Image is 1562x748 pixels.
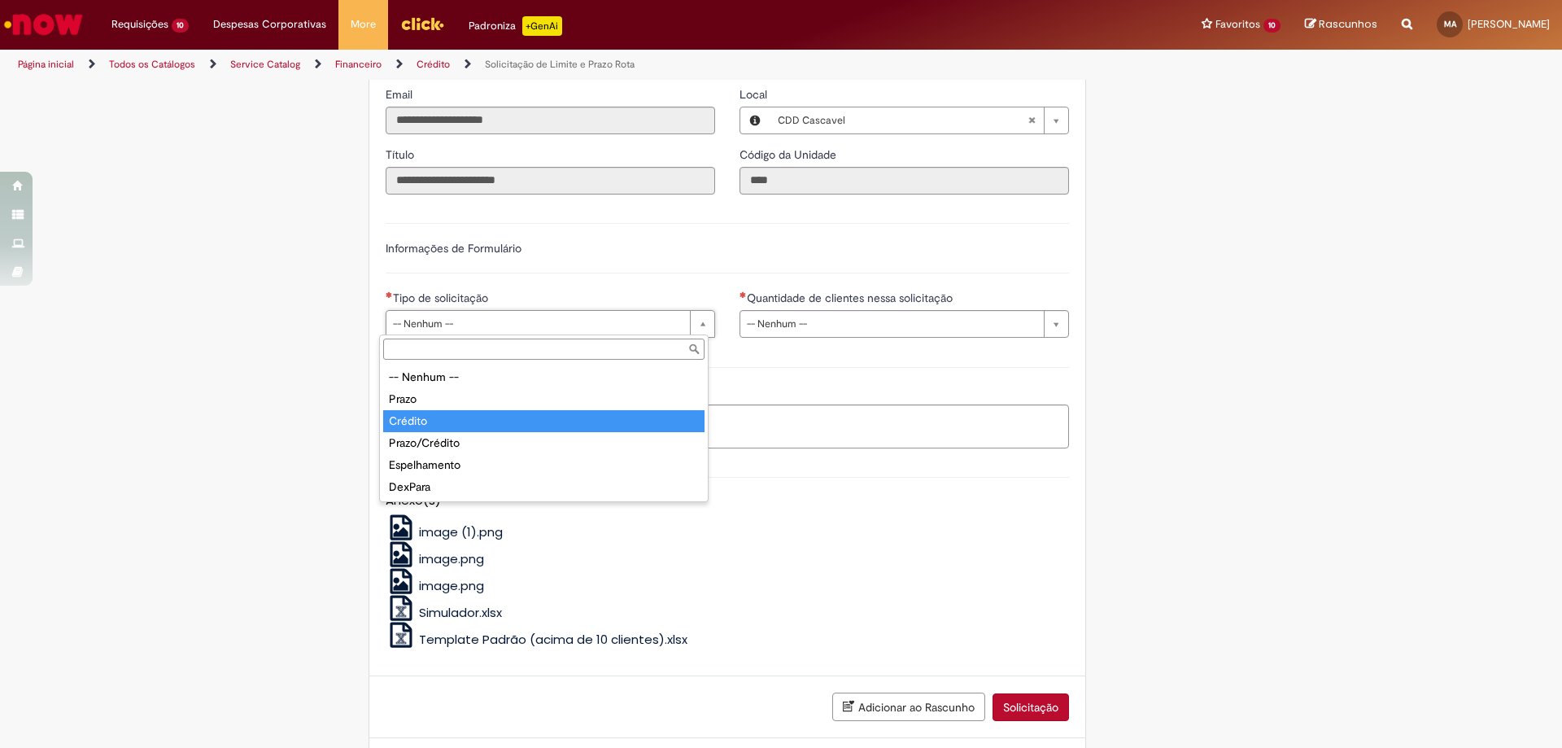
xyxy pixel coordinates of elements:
div: Prazo [383,388,705,410]
div: -- Nenhum -- [383,366,705,388]
div: DexPara [383,476,705,498]
div: Prazo/Crédito [383,432,705,454]
ul: Tipo de solicitação [380,363,708,501]
div: Crédito [383,410,705,432]
div: Espelhamento [383,454,705,476]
